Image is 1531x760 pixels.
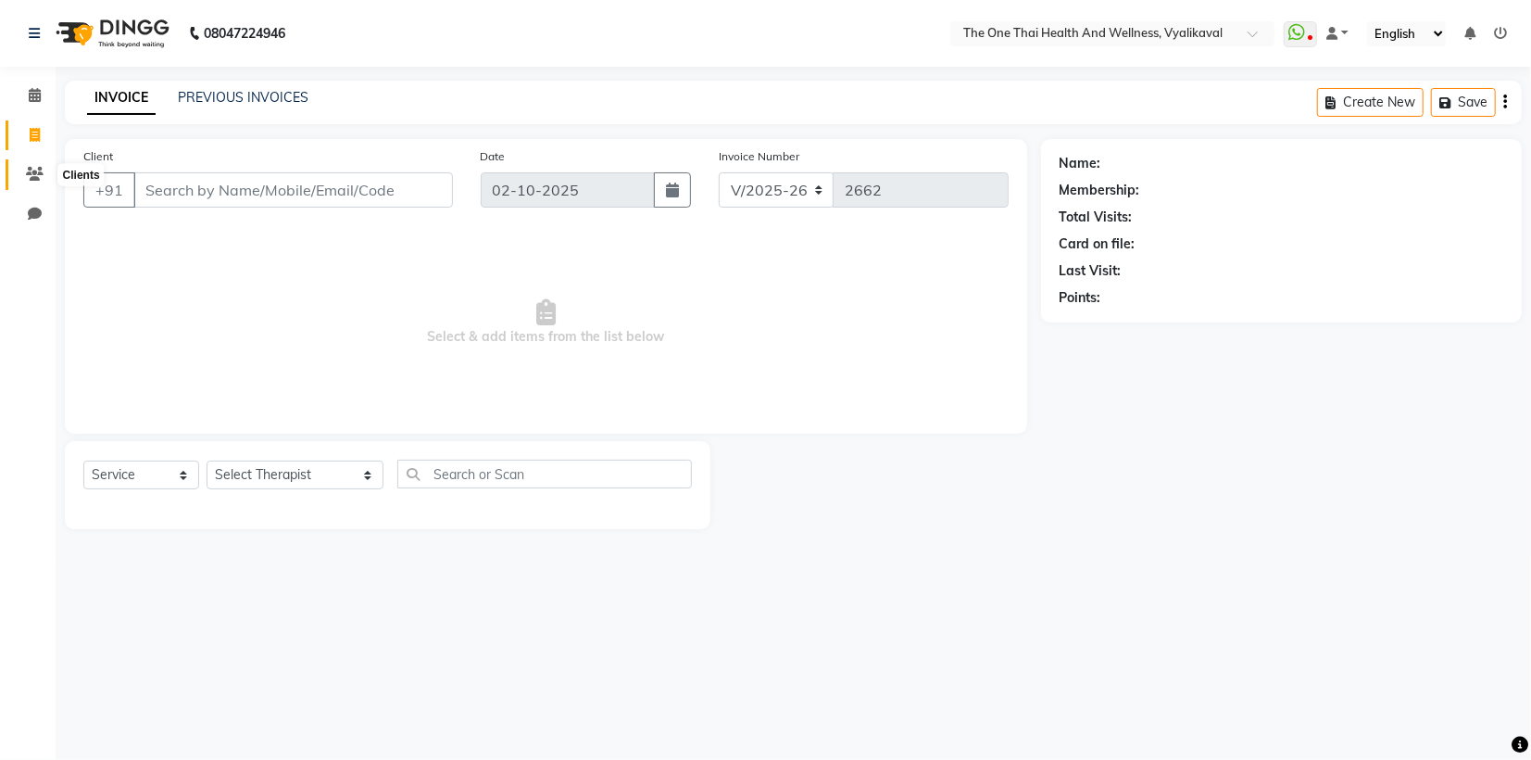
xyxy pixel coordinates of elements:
[87,82,156,115] a: INVOICE
[133,172,453,208] input: Search by Name/Mobile/Email/Code
[1060,288,1101,308] div: Points:
[1060,208,1133,227] div: Total Visits:
[58,164,105,186] div: Clients
[719,148,799,165] label: Invoice Number
[1060,261,1122,281] div: Last Visit:
[204,7,285,59] b: 08047224946
[481,148,506,165] label: Date
[1317,88,1424,117] button: Create New
[1431,88,1496,117] button: Save
[178,89,308,106] a: PREVIOUS INVOICES
[83,230,1009,415] span: Select & add items from the list below
[1060,154,1101,173] div: Name:
[47,7,174,59] img: logo
[1060,234,1136,254] div: Card on file:
[83,148,113,165] label: Client
[397,460,692,488] input: Search or Scan
[1060,181,1140,200] div: Membership:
